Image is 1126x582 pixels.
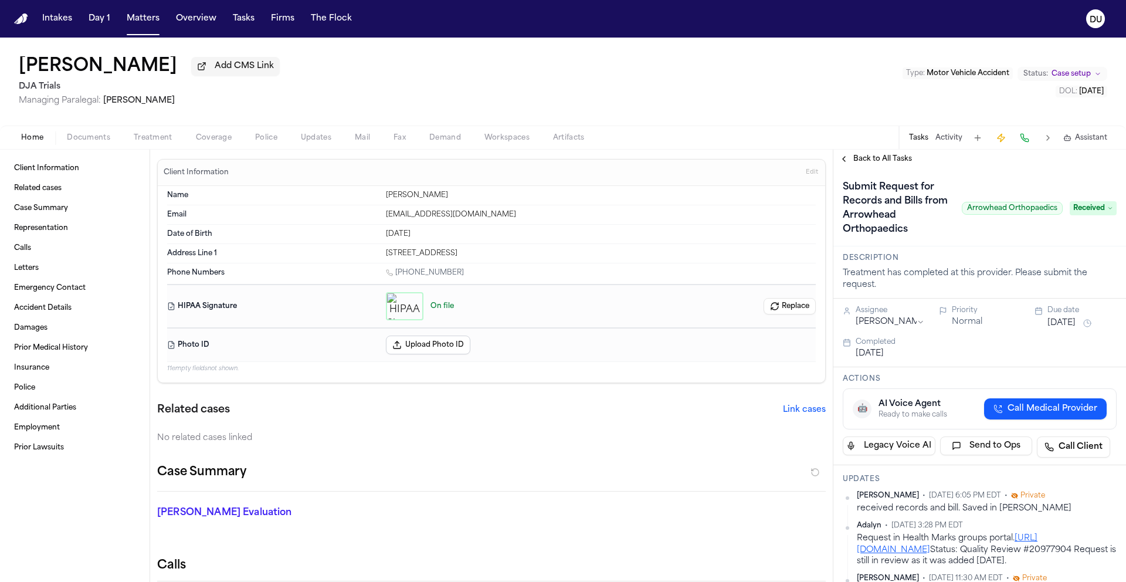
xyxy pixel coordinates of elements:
[215,60,274,72] span: Add CMS Link
[157,506,371,520] p: [PERSON_NAME] Evaluation
[386,336,470,354] button: Upload Photo ID
[14,224,68,233] span: Representation
[14,263,39,273] span: Letters
[14,13,28,25] img: Finch Logo
[857,534,1037,554] a: [URL][DOMAIN_NAME]
[857,533,1117,567] div: Request in Health Marks groups portal. Status: Quality Review #20977904 Request is still in revie...
[19,56,177,77] button: Edit matter name
[853,154,912,164] span: Back to All Tasks
[430,302,454,311] span: On file
[802,163,822,182] button: Edit
[879,410,947,419] div: Ready to make calls
[167,210,379,219] dt: Email
[843,374,1117,384] h3: Actions
[764,298,816,314] button: Replace
[14,403,76,412] span: Additional Parties
[9,199,140,218] a: Case Summary
[134,133,172,143] span: Treatment
[962,202,1063,215] span: Arrowhead Orthopaedics
[783,404,826,416] button: Link cases
[806,168,818,177] span: Edit
[9,239,140,258] a: Calls
[429,133,461,143] span: Demand
[935,133,962,143] button: Activity
[38,8,77,29] button: Intakes
[9,219,140,238] a: Representation
[157,463,246,482] h2: Case Summary
[553,133,585,143] span: Artifacts
[9,398,140,417] a: Additional Parties
[191,57,280,76] button: Add CMS Link
[255,133,277,143] span: Police
[1037,436,1110,458] a: Call Client
[891,521,963,530] span: [DATE] 3:28 PM EDT
[857,491,919,500] span: [PERSON_NAME]
[9,259,140,278] a: Letters
[167,292,379,320] dt: HIPAA Signature
[157,432,826,444] div: No related cases linked
[167,249,379,258] dt: Address Line 1
[9,418,140,437] a: Employment
[14,243,31,253] span: Calls
[9,438,140,457] a: Prior Lawsuits
[1059,88,1077,95] span: DOL :
[843,436,935,455] button: Legacy Voice AI
[14,383,35,392] span: Police
[903,67,1013,79] button: Edit Type: Motor Vehicle Accident
[1020,491,1045,500] span: Private
[9,319,140,337] a: Damages
[1063,133,1107,143] button: Assistant
[386,229,816,239] div: [DATE]
[857,403,867,415] span: 🤖
[856,337,1117,347] div: Completed
[103,96,175,105] span: [PERSON_NAME]
[969,130,986,146] button: Add Task
[306,8,357,29] a: The Flock
[1005,491,1008,500] span: •
[1075,133,1107,143] span: Assistant
[122,8,164,29] button: Matters
[909,133,928,143] button: Tasks
[19,80,280,94] h2: DJA Trials
[355,133,370,143] span: Mail
[843,253,1117,263] h3: Description
[196,133,232,143] span: Coverage
[1052,69,1091,79] span: Case setup
[952,306,1021,315] div: Priority
[167,191,379,200] dt: Name
[929,491,1001,500] span: [DATE] 6:05 PM EDT
[228,8,259,29] a: Tasks
[940,436,1033,455] button: Send to Ops
[167,336,379,354] dt: Photo ID
[9,378,140,397] a: Police
[843,268,1117,291] div: Treatment has completed at this provider. Please submit the request.
[14,303,72,313] span: Accident Details
[9,339,140,357] a: Prior Medical History
[857,503,1117,514] div: received records and bill. Saved in [PERSON_NAME]
[386,210,816,219] div: [EMAIL_ADDRESS][DOMAIN_NAME]
[9,279,140,297] a: Emergency Contact
[1047,306,1117,315] div: Due date
[9,179,140,198] a: Related cases
[484,133,530,143] span: Workspaces
[993,130,1009,146] button: Create Immediate Task
[301,133,331,143] span: Updates
[843,475,1117,484] h3: Updates
[1008,403,1097,415] span: Call Medical Provider
[266,8,299,29] a: Firms
[1047,317,1076,329] button: [DATE]
[856,348,884,360] button: [DATE]
[394,133,406,143] span: Fax
[1079,88,1104,95] span: [DATE]
[14,343,88,353] span: Prior Medical History
[879,398,947,410] div: AI Voice Agent
[167,229,379,239] dt: Date of Birth
[386,249,816,258] div: [STREET_ADDRESS]
[84,8,115,29] button: Day 1
[14,323,48,333] span: Damages
[14,423,60,432] span: Employment
[922,491,925,500] span: •
[157,402,230,418] h2: Related cases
